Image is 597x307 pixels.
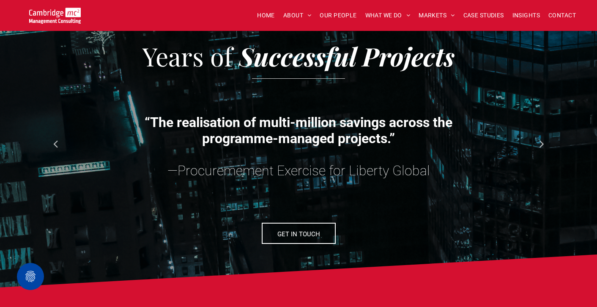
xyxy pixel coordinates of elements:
a: HOME [253,9,279,22]
a: WHAT WE DO [361,9,415,22]
a: MARKETS [414,9,459,22]
a: Your Business Transformed | Cambridge Management Consulting [29,9,81,18]
span: of [210,39,233,73]
a: ABOUT [279,9,316,22]
a: OUR PEOPLE [315,9,361,22]
span: Successful Projects [239,39,455,73]
img: Go to Homepage [29,8,81,24]
a: CONTACT [544,9,580,22]
a: GET IN TOUCH [262,223,336,244]
a: INSIGHTS [508,9,544,22]
a: CASE STUDIES [459,9,508,22]
p: GET IN TOUCH [277,230,320,238]
span: Years [142,39,204,73]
